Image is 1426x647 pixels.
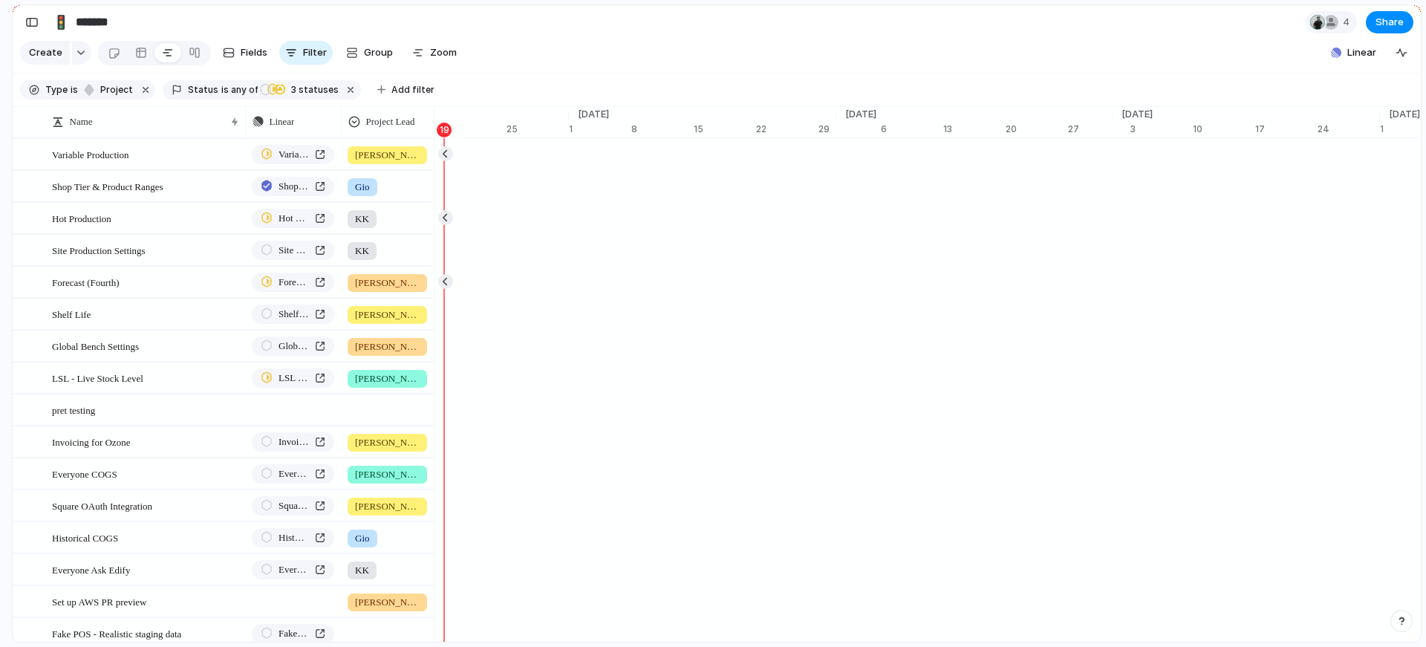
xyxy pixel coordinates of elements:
[252,528,334,547] a: Historical COGS
[279,275,309,290] span: Forecast (Fourth)
[818,123,836,136] div: 29
[279,243,309,258] span: Site Production Settings
[391,83,434,97] span: Add filter
[52,593,147,610] span: Set up AWS PR preview
[52,209,111,227] span: Hot Production
[252,209,334,228] a: Hot Production
[49,10,73,34] button: 🚦
[68,82,81,98] button: is
[430,45,457,60] span: Zoom
[52,561,130,578] span: Everyone Ask Edify
[355,499,420,514] span: [PERSON_NAME]
[252,496,334,516] a: Square OAuth Integration
[52,241,146,259] span: Site Production Settings
[29,45,62,60] span: Create
[229,83,258,97] span: any of
[45,83,68,97] span: Type
[52,401,95,418] span: pret testing
[1375,15,1404,30] span: Share
[355,244,369,259] span: KK
[279,147,309,162] span: Variable Production
[52,178,163,195] span: Shop Tier & Product Ranges
[355,371,420,386] span: [PERSON_NAME]
[279,339,309,354] span: Global Bench Settings
[217,41,273,65] button: Fields
[71,83,78,97] span: is
[943,123,1006,136] div: 13
[1325,42,1382,64] button: Linear
[252,464,334,484] a: Everyone COGS
[279,626,309,641] span: Fake POS - Realistic staging data
[355,563,369,578] span: KK
[355,276,420,290] span: [PERSON_NAME]
[221,83,229,97] span: is
[569,123,631,136] div: 1
[279,435,309,449] span: Invoicing (Ozone Back to Normal)
[52,433,130,450] span: Invoicing for Ozone
[252,145,334,164] a: Variable Production
[96,83,133,97] span: project
[1130,123,1193,136] div: 3
[694,123,756,136] div: 15
[279,211,309,226] span: Hot Production
[368,79,443,100] button: Add filter
[406,41,463,65] button: Zoom
[355,531,370,546] span: Gio
[218,82,261,98] button: isany of
[287,83,339,97] span: statuses
[355,595,420,610] span: [PERSON_NAME]
[1347,45,1376,60] span: Linear
[52,529,118,546] span: Historical COGS
[287,84,299,95] span: 3
[188,83,218,97] span: Status
[52,369,143,386] span: LSL - Live Stock Level
[1366,11,1413,33] button: Share
[252,177,334,196] a: Shop Tier & Product Ranges
[631,123,694,136] div: 8
[507,123,569,136] div: 25
[252,305,334,324] a: Shelf Life
[1318,123,1380,136] div: 24
[279,371,309,386] span: LSL - Live Stock Level
[52,497,152,514] span: Square OAuth Integration
[252,624,334,643] a: Fake POS - Realistic staging data
[836,107,885,122] span: [DATE]
[881,123,943,136] div: 6
[252,368,334,388] a: LSL - Live Stock Level
[79,82,136,98] button: project
[279,41,333,65] button: Filter
[1113,107,1162,122] span: [DATE]
[252,273,334,292] a: Forecast (Fourth)
[1343,15,1354,30] span: 4
[756,123,818,136] div: 22
[569,107,618,122] span: [DATE]
[355,212,369,227] span: KK
[437,123,452,137] div: 19
[241,45,267,60] span: Fields
[355,308,420,322] span: [PERSON_NAME]
[355,435,420,450] span: [PERSON_NAME]
[52,465,117,482] span: Everyone COGS
[364,45,393,60] span: Group
[279,466,309,481] span: Everyone COGS
[355,180,370,195] span: Gio
[1068,123,1113,136] div: 27
[1006,123,1068,136] div: 20
[279,179,309,194] span: Shop Tier & Product Ranges
[52,337,139,354] span: Global Bench Settings
[279,530,309,545] span: Historical COGS
[339,41,400,65] button: Group
[1193,123,1255,136] div: 10
[259,82,342,98] button: 3 statuses
[252,241,334,260] a: Site Production Settings
[52,625,181,642] span: Fake POS - Realistic staging data
[1255,123,1318,136] div: 17
[444,123,507,136] div: 18
[279,307,309,322] span: Shelf Life
[303,45,327,60] span: Filter
[252,560,334,579] a: Everyone Ask Edify
[355,148,420,163] span: [PERSON_NAME]
[52,146,129,163] span: Variable Production
[252,432,334,452] a: Invoicing (Ozone Back to Normal)
[355,339,420,354] span: [PERSON_NAME]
